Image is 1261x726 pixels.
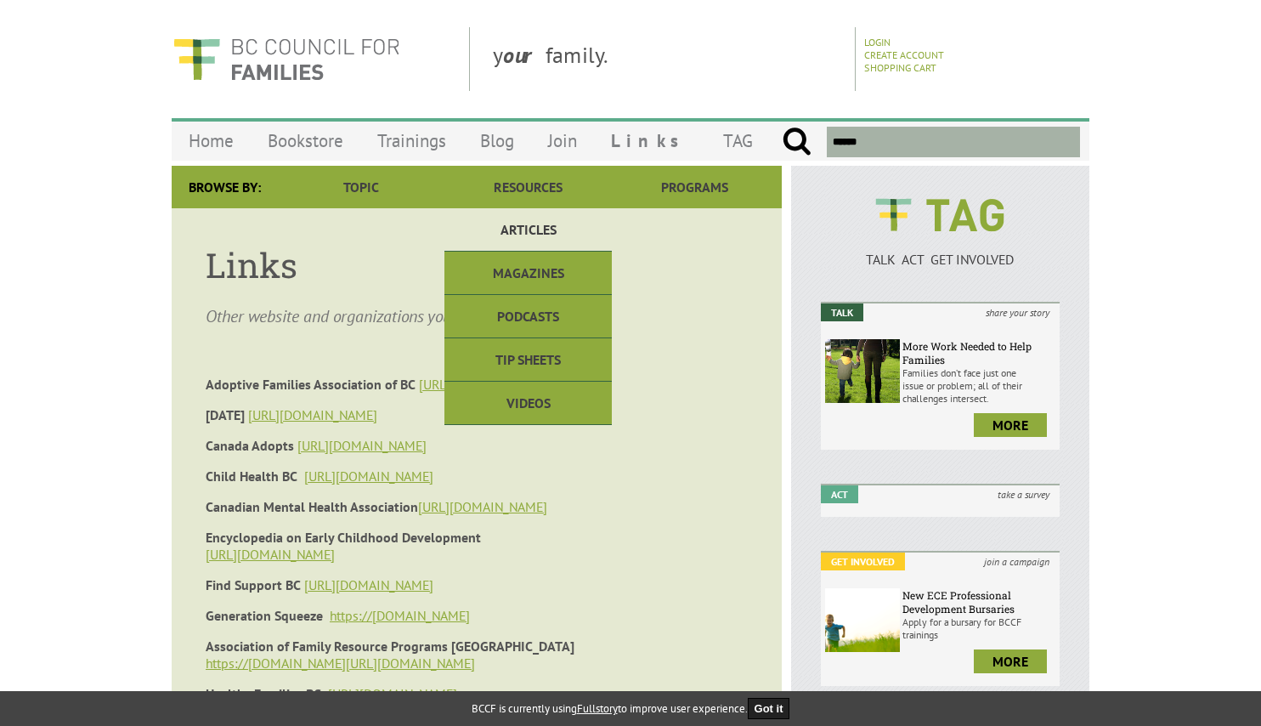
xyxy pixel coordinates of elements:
[975,303,1060,321] i: share your story
[444,295,611,338] a: Podcasts
[864,61,936,74] a: Shopping Cart
[444,252,611,295] a: Magazines
[206,546,335,563] a: [URL][DOMAIN_NAME]
[444,382,611,425] a: Videos
[531,121,594,161] a: Join
[902,339,1055,366] h6: More Work Needed to Help Families
[206,685,321,702] strong: Healthy Families BC
[821,251,1060,268] p: TALK ACT GET INVOLVED
[206,607,323,624] strong: Generation Squeeze
[987,485,1060,503] i: take a survey
[172,166,278,208] div: Browse By:
[372,607,470,624] a: [DOMAIN_NAME]
[444,208,611,252] a: Articles
[172,121,251,161] a: Home
[503,41,546,69] strong: our
[479,27,856,91] div: y family.
[206,498,418,515] strong: Canadian Mental Health Association
[206,529,481,546] strong: Encyclopedia on Early Childhood Development
[360,121,463,161] a: Trainings
[251,121,360,161] a: Bookstore
[748,698,790,719] button: Got it
[248,655,475,672] a: [DOMAIN_NAME][URL][DOMAIN_NAME]
[206,576,301,593] strong: Find Support BC
[864,48,944,61] a: Create Account
[821,234,1060,268] a: TALK ACT GET INVOLVED
[463,121,531,161] a: Blog
[902,366,1055,405] p: Families don’t face just one issue or problem; all of their challenges intersect.
[863,183,1016,247] img: BCCF's TAG Logo
[974,553,1060,570] i: join a campaign
[419,376,548,393] a: [URL][DOMAIN_NAME]
[304,576,433,593] a: [URL][DOMAIN_NAME]
[206,376,416,393] strong: Adoptive Families Association of BC
[330,607,372,624] a: https://
[206,242,748,287] h1: Links
[206,655,248,672] a: https://
[206,406,245,423] strong: [DATE]
[577,701,618,716] a: Fullstory
[821,553,905,570] em: Get Involved
[821,303,863,321] em: Talk
[328,685,457,702] a: [URL][DOMAIN_NAME]
[782,127,811,157] input: Submit
[297,437,427,454] a: [URL][DOMAIN_NAME]
[974,413,1047,437] a: more
[248,406,377,423] a: [URL][DOMAIN_NAME]
[612,166,778,208] a: Programs
[902,588,1055,615] h6: New ECE Professional Development Bursaries
[418,498,547,515] a: [URL][DOMAIN_NAME]
[278,166,444,208] a: Topic
[172,27,401,91] img: BC Council for FAMILIES
[206,468,297,485] strong: Child Health BC
[974,649,1047,673] a: more
[206,437,294,454] strong: Canada Adopts
[206,638,574,655] strong: Association of Family Resource Programs [GEOGRAPHIC_DATA]
[864,36,891,48] a: Login
[821,485,858,503] em: Act
[444,338,611,382] a: Tip Sheets
[902,615,1055,641] p: Apply for a bursary for BCCF trainings
[594,121,706,161] a: Links
[206,304,748,328] p: Other website and organizations you might like.
[706,121,770,161] a: TAG
[304,468,433,485] a: [URL][DOMAIN_NAME]
[444,166,611,208] a: Resources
